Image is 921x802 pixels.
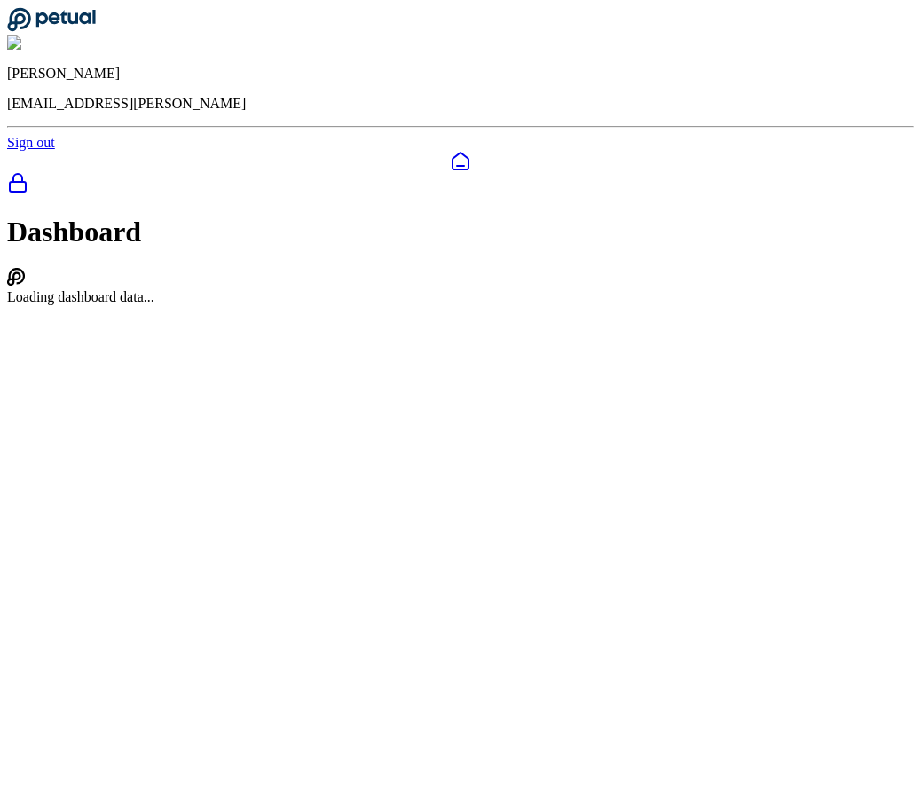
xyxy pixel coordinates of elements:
p: [PERSON_NAME] [7,66,914,82]
a: Dashboard [7,151,914,172]
p: [EMAIL_ADDRESS][PERSON_NAME] [7,96,914,112]
h1: Dashboard [7,216,914,248]
a: SOC [7,172,914,197]
img: Shekhar Khedekar [7,35,127,51]
div: Loading dashboard data... [7,289,914,305]
a: Go to Dashboard [7,20,96,35]
a: Sign out [7,135,55,150]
